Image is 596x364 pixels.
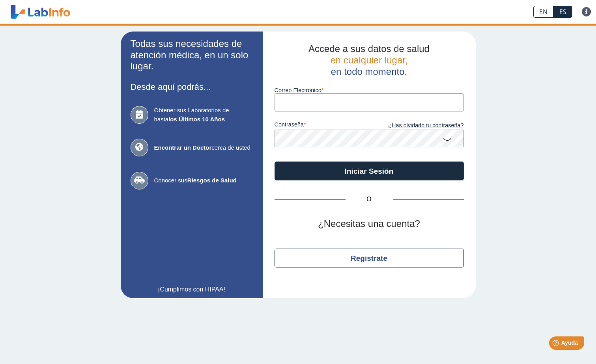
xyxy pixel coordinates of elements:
a: ES [553,6,572,18]
h3: Desde aquí podrás... [131,82,253,92]
b: Riesgos de Salud [187,177,237,184]
span: en todo momento. [331,66,407,77]
span: O [346,195,393,204]
a: EN [533,6,553,18]
b: los Últimos 10 Años [168,116,225,123]
h2: Todas sus necesidades de atención médica, en un solo lugar. [131,38,253,72]
span: Accede a sus datos de salud [308,43,430,54]
b: Encontrar un Doctor [154,144,212,151]
h2: ¿Necesitas una cuenta? [275,218,464,230]
a: ¿Has olvidado tu contraseña? [369,121,464,130]
button: Regístrate [275,249,464,267]
span: en cualquier lugar, [330,55,407,65]
iframe: Help widget launcher [526,333,587,355]
label: Correo Electronico [275,87,464,93]
a: ¡Cumplimos con HIPAA! [131,285,253,294]
span: cerca de usted [154,143,253,152]
span: Conocer sus [154,176,253,185]
button: Iniciar Sesión [275,162,464,180]
span: Obtener sus Laboratorios de hasta [154,106,253,124]
label: contraseña [275,121,369,130]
